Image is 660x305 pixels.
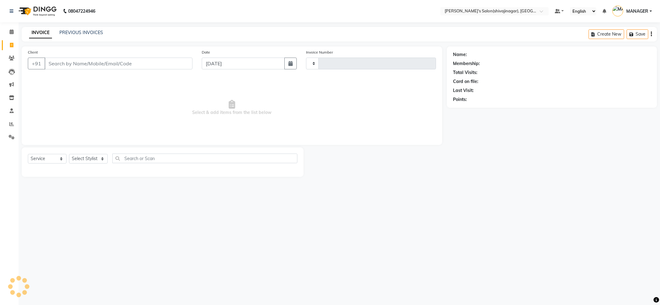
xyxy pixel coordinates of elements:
[68,2,95,20] b: 08047224946
[453,60,480,67] div: Membership:
[28,77,436,139] span: Select & add items from the list below
[453,78,478,85] div: Card on file:
[589,29,624,39] button: Create New
[453,69,477,76] div: Total Visits:
[28,50,38,55] label: Client
[29,27,52,38] a: INVOICE
[202,50,210,55] label: Date
[612,6,623,16] img: MANAGER
[112,154,297,163] input: Search or Scan
[453,96,467,103] div: Points:
[45,58,192,69] input: Search by Name/Mobile/Email/Code
[28,58,45,69] button: +91
[16,2,58,20] img: logo
[453,51,467,58] div: Name:
[453,87,474,94] div: Last Visit:
[59,30,103,35] a: PREVIOUS INVOICES
[627,29,648,39] button: Save
[306,50,333,55] label: Invoice Number
[626,8,648,15] span: MANAGER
